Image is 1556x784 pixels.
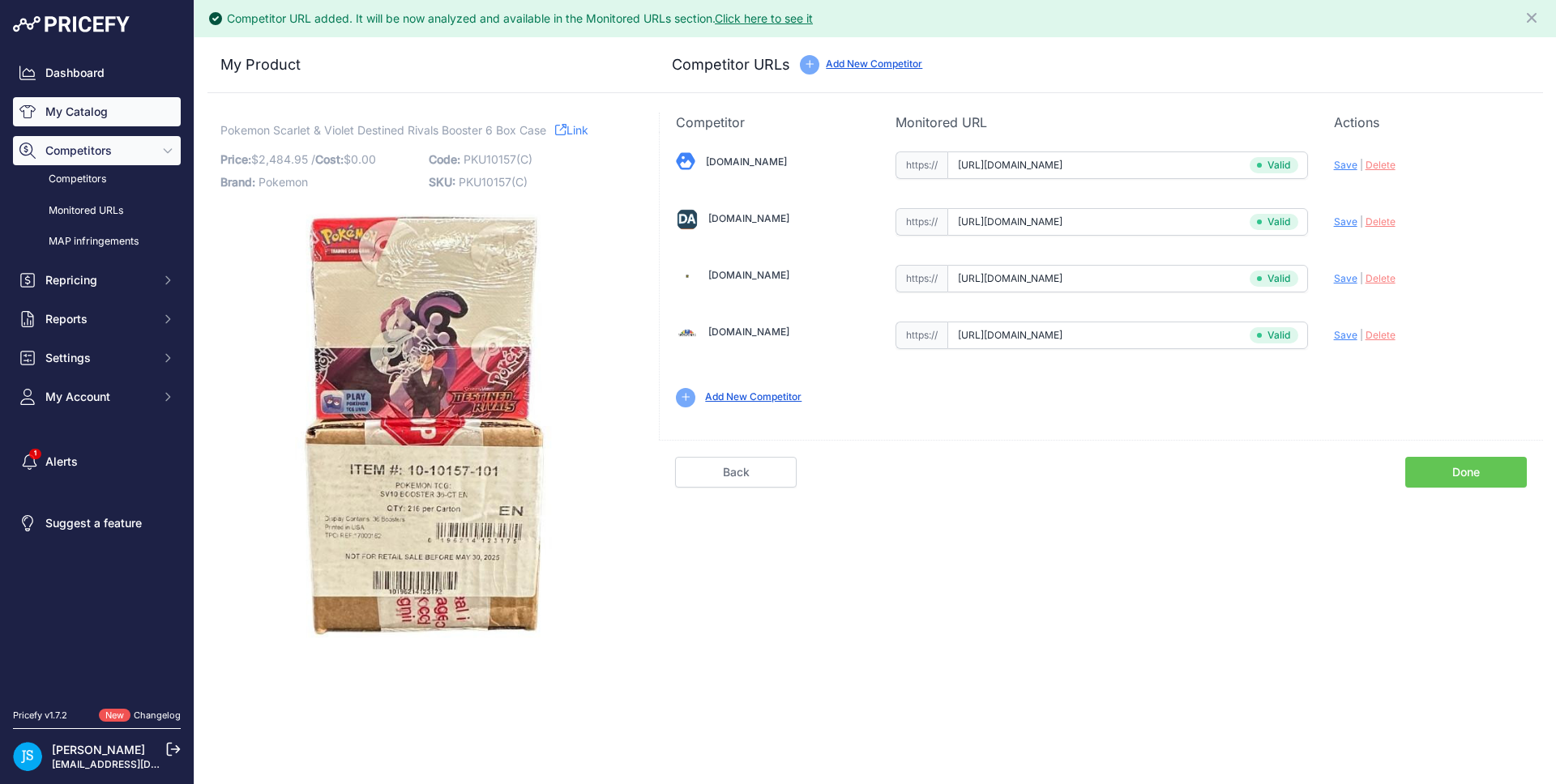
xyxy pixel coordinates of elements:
span: Save [1334,159,1357,171]
span: https:// [896,265,947,292]
a: Suggest a feature [13,509,181,538]
p: Competitor [676,113,869,132]
span: Settings [45,350,152,366]
input: blowoutcards.com/product [947,151,1308,179]
p: $ [220,148,419,171]
span: Pokemon [259,175,308,189]
span: https:// [896,151,947,179]
a: MAP infringements [13,228,181,256]
a: [DOMAIN_NAME] [708,269,789,281]
span: https:// [896,208,947,236]
span: Cost: [315,152,344,166]
a: Back [675,457,797,488]
a: Add New Competitor [705,390,802,403]
button: Competitors [13,136,181,165]
span: New [99,709,130,722]
button: My Account [13,382,181,411]
input: steelcitycollectibles.com/product [947,265,1308,292]
span: Competitors [45,143,152,159]
a: Done [1405,457,1527,488]
span: Delete [1366,329,1396,341]
a: Link [555,120,588,140]
div: Competitor URL added. It will be now analyzed and available in the Monitored URLs section. [227,11,813,27]
span: Delete [1366,159,1396,171]
a: My Catalog [13,97,181,126]
a: [DOMAIN_NAME] [708,326,789,338]
span: Save [1334,215,1357,228]
p: Monitored URL [896,113,1308,132]
span: Repricing [45,272,152,288]
span: Code: [429,152,460,166]
input: tcgplayer.com/product [947,322,1308,349]
span: 2,484.95 [259,152,308,166]
a: [DOMAIN_NAME] [706,156,787,168]
span: Pokemon Scarlet & Violet Destined Rivals Booster 6 Box Case [220,120,546,140]
span: | [1360,159,1363,171]
a: Alerts [13,447,181,476]
span: | [1360,215,1363,228]
span: | [1360,329,1363,341]
span: | [1360,272,1363,284]
span: PKU10157(C) [464,152,532,166]
input: dacardworld.com/product [947,208,1308,236]
div: Pricefy v1.7.2 [13,709,67,722]
span: Delete [1366,272,1396,284]
span: PKU10157(C) [459,175,528,189]
span: Price: [220,152,251,166]
span: My Account [45,389,152,405]
span: https:// [896,322,947,349]
span: Brand: [220,175,255,189]
a: Changelog [134,709,181,721]
button: Repricing [13,266,181,295]
a: [EMAIL_ADDRESS][DOMAIN_NAME] [52,758,221,770]
span: Delete [1366,215,1396,228]
a: [DOMAIN_NAME] [708,212,789,224]
button: Reports [13,305,181,334]
h3: Competitor URLs [672,53,790,76]
img: Pricefy Logo [13,16,130,32]
a: Click here to see it [715,11,813,25]
span: Reports [45,311,152,327]
span: Save [1334,272,1357,284]
button: Close [1524,6,1543,26]
a: Monitored URLs [13,197,181,225]
span: 0.00 [351,152,376,166]
a: Competitors [13,165,181,194]
h3: My Product [220,53,626,76]
p: Actions [1334,113,1527,132]
span: Save [1334,329,1357,341]
span: SKU: [429,175,455,189]
a: [PERSON_NAME] [52,743,145,756]
nav: Sidebar [13,58,181,689]
button: Settings [13,343,181,373]
a: Add New Competitor [826,58,922,70]
a: Dashboard [13,58,181,87]
span: / $ [311,152,376,166]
